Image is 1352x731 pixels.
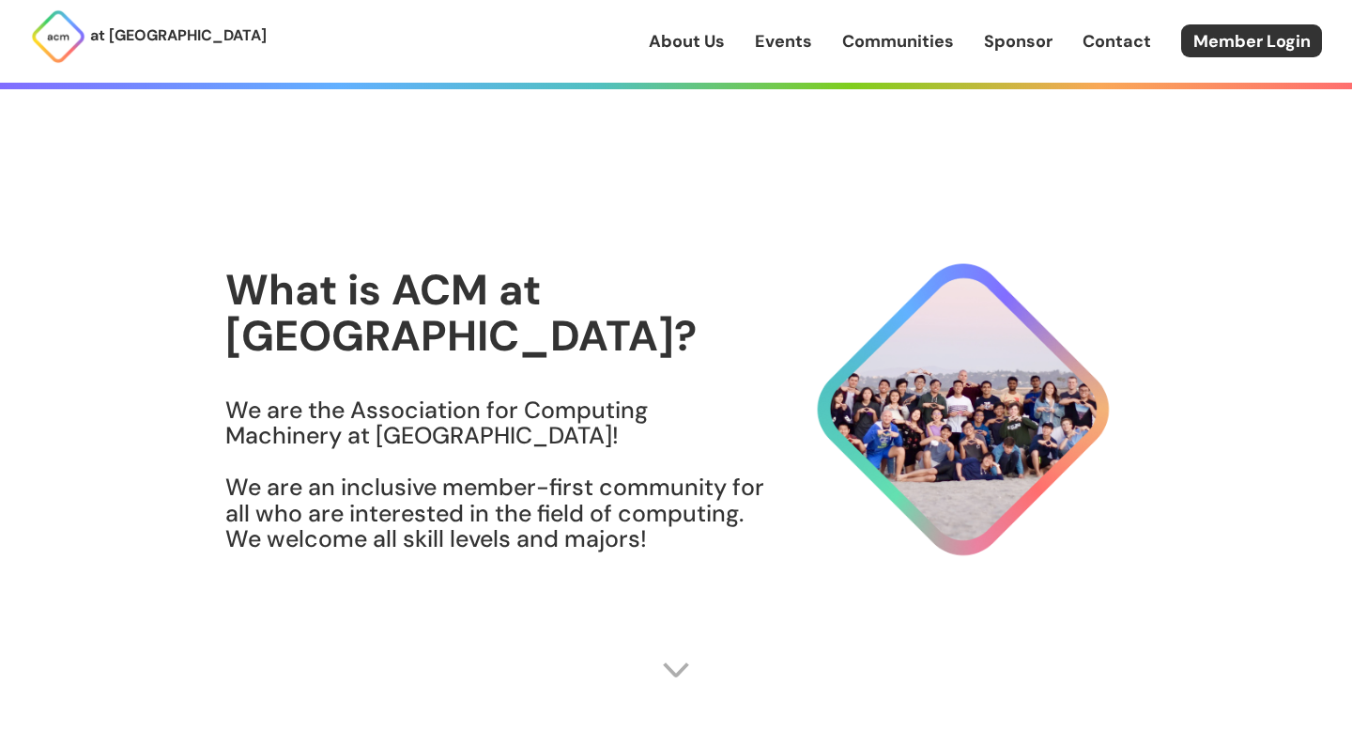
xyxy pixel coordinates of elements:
a: About Us [649,29,725,54]
a: Member Login [1181,24,1322,57]
img: Scroll Arrow [662,656,690,684]
img: About Hero Image [766,246,1127,573]
h1: What is ACM at [GEOGRAPHIC_DATA]? [225,267,766,360]
a: at [GEOGRAPHIC_DATA] [30,8,267,65]
h3: We are the Association for Computing Machinery at [GEOGRAPHIC_DATA]! We are an inclusive member-f... [225,397,766,552]
a: Communities [842,29,954,54]
img: ACM Logo [30,8,86,65]
a: Events [755,29,812,54]
p: at [GEOGRAPHIC_DATA] [90,23,267,48]
a: Sponsor [984,29,1052,54]
a: Contact [1083,29,1151,54]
